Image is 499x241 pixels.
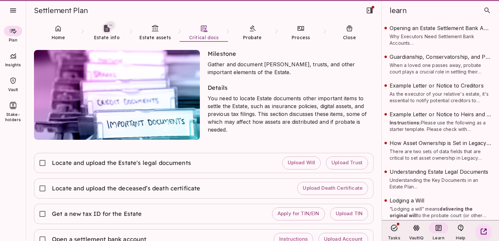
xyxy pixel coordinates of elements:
[390,206,491,219] p: “Lodging a will” means to the probate court (or other appropriate authority) after the testator (...
[382,193,499,222] div: Lodging a Will“Lodging a will” meansdelivering the original willto the probate court (or other ap...
[390,82,491,91] span: Example Letter or Notice to Creditors
[382,165,499,193] div: Understanding Estate Legal DocumentsUnderstanding the Key Documents in an Estate Plan
[1,62,25,68] span: Insights
[382,78,499,107] div: Example Letter or Notice to CreditorsAs the executor of your relative's estate, it's essential to...
[456,235,465,240] span: Help
[208,50,236,57] span: Milestone
[52,185,201,192] span: Locate and upload the deceased’s death certificate
[390,53,491,62] span: Guardianship, Conservatorship, and Probate
[1,48,25,71] div: Insights
[390,33,491,46] h2: Why Executors Need Settlement Bank Accounts
[388,235,400,240] span: Tasks
[34,178,374,199] div: Locate and upload the deceased’s death certificateUpload Death Certificate
[34,204,374,224] div: Get a new tax ID for the EstateApply for TIN/EINUpload TIN
[292,35,310,40] span: Process
[409,235,424,240] span: VaultIQ
[282,156,321,169] button: Upload Will
[330,207,368,220] button: Upload TIN
[390,148,491,161] p: There are two sets of data fields that are critical to set asset ownership in Legacy Logix. These...
[343,35,356,40] span: Close
[52,210,143,218] span: Get a new tax ID for the Estate
[390,120,491,133] p: Please use the following as a starter template. Please check with instructions from the probate c...
[477,225,490,238] a: Create your first task
[390,62,491,75] p: When a loved one passes away, probate court plays a crucial role in settling their estate. One of...
[390,197,491,206] span: Lodging a Will
[336,211,363,217] span: Upload TIN
[34,153,374,173] div: Locate and upload the Estate's legal documentsUpload WillUpload Trust
[390,120,421,125] b: Instructions:
[208,84,228,91] span: Details
[8,87,18,92] span: Vault
[52,35,65,40] span: Home
[382,107,499,136] div: Example Letter or Notice to Heirs and BeneficiariesInstructions:Please use the following as a sta...
[433,235,444,240] span: Learn
[303,185,362,191] span: Upload Death Certificate
[208,95,367,133] span: You need to locate Estate documents other important items to settle the Estate, such as insurance...
[382,136,499,165] div: How Asset Ownership is Set in Legacy LogixThere are two sets of data fields that are critical to ...
[94,35,120,40] span: Estate info
[390,24,491,33] span: Opening an Estate Settlement Bank Account
[382,50,499,78] div: Guardianship, Conservatorship, and ProbateWhen a loved one passes away, probate court plays a cru...
[297,182,368,195] button: Upload Death Certificate
[288,160,315,166] span: Upload Will
[243,35,262,40] span: Probate
[390,110,491,120] span: Example Letter or Notice to Heirs and Beneficiaries
[208,61,355,75] span: Gather and document [PERSON_NAME], trusts, and other important elements of the Estate.
[382,21,499,50] div: Opening an Estate Settlement Bank AccountWhy Executors Need Settlement Bank Accounts
[390,168,491,177] span: Understanding Estate Legal Documents
[189,35,219,40] span: Critical docs
[390,91,491,104] p: As the executor of your relative's estate, it's essential to notify potential creditors to presen...
[139,35,171,40] span: Estate assets
[326,156,368,169] button: Upload Trust
[390,6,407,15] span: learn
[390,139,491,148] span: How Asset Ownership is Set in Legacy Logix
[9,38,17,43] span: Plan
[34,6,88,15] span: Settlement Plan
[278,211,319,217] span: Apply for TIN/EIN
[272,207,325,220] button: Apply for TIN/EIN
[52,159,192,167] span: Locate and upload the Estate's legal documents
[34,50,200,140] img: settlement-plan
[331,160,362,166] span: Upload Trust
[390,177,491,190] h2: Understanding the Key Documents in an Estate Plan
